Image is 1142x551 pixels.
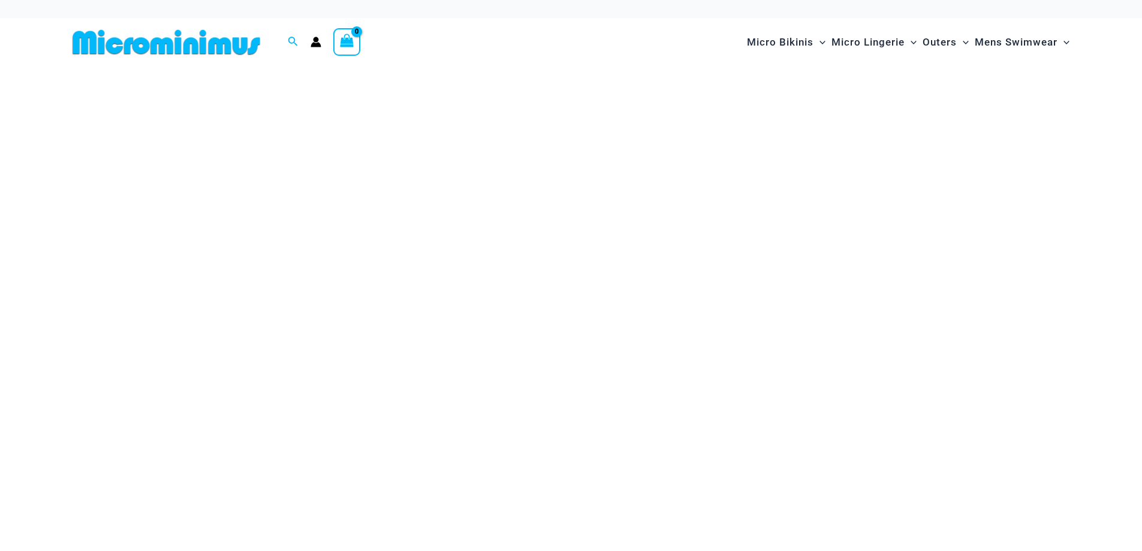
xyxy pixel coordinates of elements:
[828,24,920,61] a: Micro LingerieMenu ToggleMenu Toggle
[744,24,828,61] a: Micro BikinisMenu ToggleMenu Toggle
[1057,27,1069,58] span: Menu Toggle
[311,37,321,47] a: Account icon link
[813,27,825,58] span: Menu Toggle
[747,27,813,58] span: Micro Bikinis
[333,28,361,56] a: View Shopping Cart, empty
[68,29,265,56] img: MM SHOP LOGO FLAT
[905,27,917,58] span: Menu Toggle
[920,24,972,61] a: OutersMenu ToggleMenu Toggle
[957,27,969,58] span: Menu Toggle
[288,35,299,50] a: Search icon link
[742,22,1075,62] nav: Site Navigation
[972,24,1072,61] a: Mens SwimwearMenu ToggleMenu Toggle
[923,27,957,58] span: Outers
[831,27,905,58] span: Micro Lingerie
[975,27,1057,58] span: Mens Swimwear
